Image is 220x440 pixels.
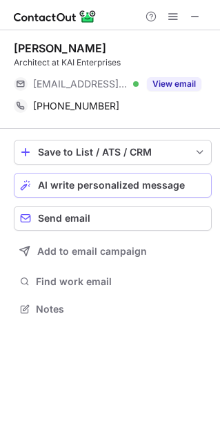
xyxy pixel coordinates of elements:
span: Send email [38,213,90,224]
button: AI write personalized message [14,173,212,198]
button: Add to email campaign [14,239,212,264]
span: [PHONE_NUMBER] [33,100,119,112]
div: [PERSON_NAME] [14,41,106,55]
div: Save to List / ATS / CRM [38,147,188,158]
button: Send email [14,206,212,231]
button: Reveal Button [147,77,201,91]
span: Add to email campaign [37,246,147,257]
span: [EMAIL_ADDRESS][DOMAIN_NAME][US_STATE] [33,78,128,90]
span: Find work email [36,275,206,288]
button: Find work email [14,272,212,291]
img: ContactOut v5.3.10 [14,8,97,25]
button: Notes [14,300,212,319]
div: Architect at KAI Enterprises [14,56,212,69]
span: AI write personalized message [38,180,185,191]
span: Notes [36,303,206,315]
button: save-profile-one-click [14,140,212,165]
